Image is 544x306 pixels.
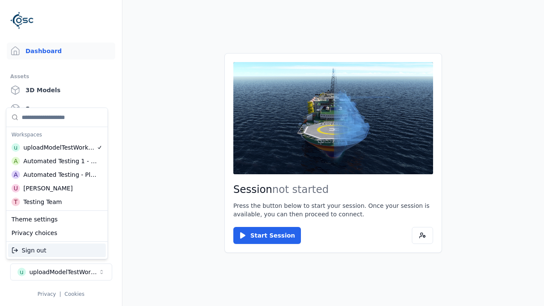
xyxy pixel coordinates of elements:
div: Suggestions [6,242,108,259]
div: u [11,143,20,152]
div: Suggestions [6,211,108,241]
div: Workspaces [8,129,106,141]
div: U [11,184,20,193]
div: [PERSON_NAME] [23,184,73,193]
div: Automated Testing 1 - Playwright [23,157,97,165]
div: uploadModelTestWorkspace [23,143,96,152]
div: Privacy choices [8,226,106,240]
div: Sign out [8,244,106,257]
div: A [11,170,20,179]
div: A [11,157,20,165]
div: Suggestions [6,108,108,210]
div: T [11,198,20,206]
div: Testing Team [23,198,62,206]
div: Theme settings [8,212,106,226]
div: Automated Testing - Playwright [23,170,97,179]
